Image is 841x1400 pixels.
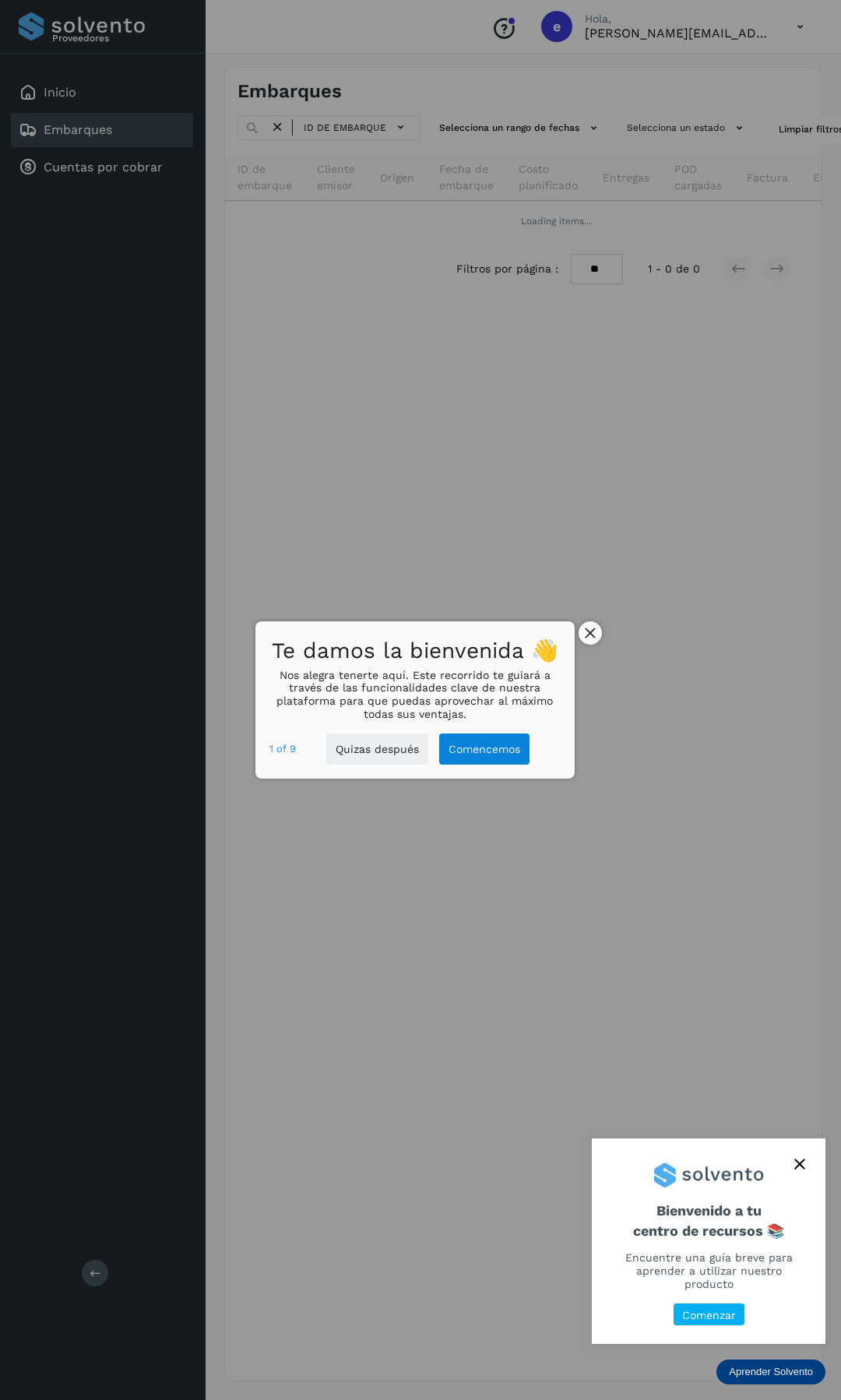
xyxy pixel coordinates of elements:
div: 1 of 9 [269,740,296,758]
p: Aprender Solvento [729,1366,813,1378]
p: centro de recursos 📚 [611,1222,807,1240]
p: Nos alegra tenerte aquí. Este recorrido te guiará a través de las funcionalidades clave de nuestr... [269,669,561,721]
button: Quizas después [326,733,428,765]
p: Comenzar [682,1309,736,1322]
button: Comenzar [674,1303,744,1326]
button: close, [788,1152,811,1176]
button: Comencemos [439,733,530,765]
h1: Te damos la bienvenida 👋 [269,634,561,669]
button: close, [579,621,602,645]
div: Te damos la bienvenida 👋Nos alegra tenerte aquí. Este recorrido te guiará a través de las funcion... [255,621,575,779]
div: step 1 of 9 [269,740,296,758]
p: Encuentre una guía breve para aprender a utilizar nuestro producto [611,1251,807,1290]
div: Aprender Solvento [592,1138,825,1344]
div: Aprender Solvento [716,1360,825,1384]
span: Bienvenido a tu [611,1202,807,1239]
